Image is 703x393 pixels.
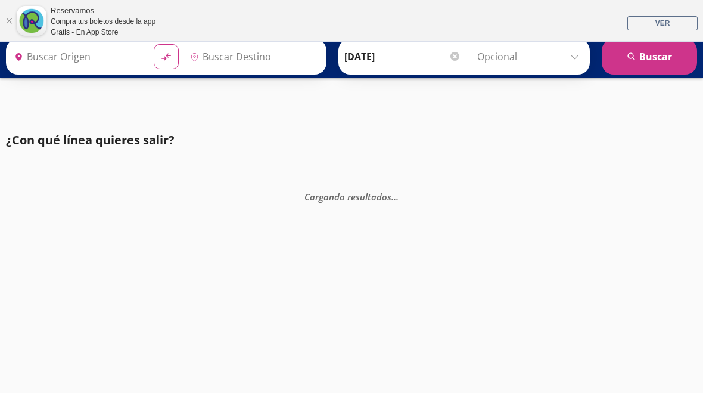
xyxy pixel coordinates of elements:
[391,190,394,202] span: .
[10,42,144,72] input: Buscar Origen
[5,17,13,24] a: Cerrar
[344,42,461,72] input: Elegir Fecha
[6,131,175,149] p: ¿Con qué línea quieres salir?
[51,16,155,27] div: Compra tus boletos desde la app
[655,19,670,27] span: VER
[627,16,698,30] a: VER
[394,190,396,202] span: .
[477,42,584,72] input: Opcional
[51,27,155,38] div: Gratis - En App Store
[185,42,320,72] input: Buscar Destino
[602,39,697,75] button: Buscar
[396,190,399,202] span: .
[304,190,399,202] em: Cargando resultados
[51,5,155,17] div: Reservamos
